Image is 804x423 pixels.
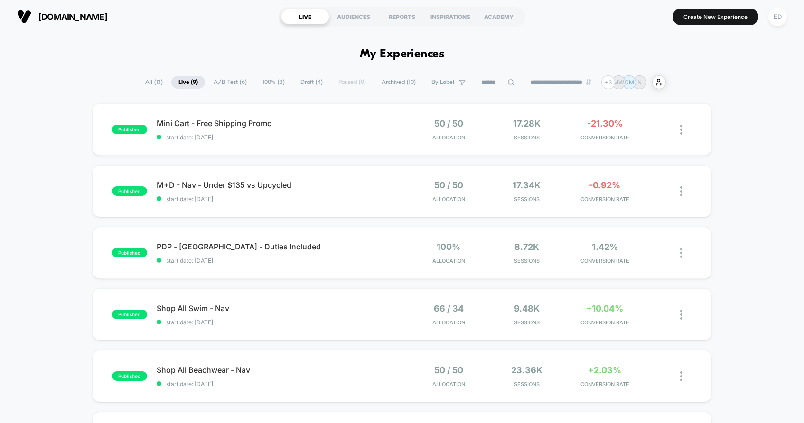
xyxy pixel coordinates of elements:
img: Visually logo [17,9,31,24]
span: Allocation [432,134,465,141]
span: start date: [DATE] [157,380,402,387]
span: Allocation [432,257,465,264]
span: 50 / 50 [434,119,463,129]
span: Allocation [432,381,465,387]
span: +2.03% [588,365,621,375]
span: -21.30% [587,119,623,129]
span: Allocation [432,196,465,202]
div: REPORTS [378,9,426,24]
button: Create New Experience [673,9,758,25]
p: CM [625,79,634,86]
span: 1.42% [592,242,618,252]
span: Sessions [490,134,563,141]
span: 17.28k [513,119,541,129]
button: [DOMAIN_NAME] [14,9,110,24]
span: M+D - Nav - Under $135 vs Upcycled [157,180,402,190]
span: CONVERSION RATE [568,196,642,202]
span: Shop All Beachwear - Nav [157,365,402,375]
h1: My Experiences [360,47,445,61]
span: start date: [DATE] [157,257,402,264]
span: Draft ( 4 ) [293,76,330,89]
span: 17.34k [513,180,541,190]
span: published [112,125,147,134]
span: +10.04% [586,303,623,313]
img: close [680,248,682,258]
div: AUDIENCES [329,9,378,24]
span: A/B Test ( 6 ) [206,76,254,89]
span: published [112,248,147,257]
div: INSPIRATIONS [426,9,475,24]
span: 100% ( 3 ) [255,76,292,89]
span: PDP - [GEOGRAPHIC_DATA] - Duties Included [157,242,402,251]
img: end [586,79,591,85]
span: start date: [DATE] [157,319,402,326]
span: CONVERSION RATE [568,319,642,326]
span: start date: [DATE] [157,134,402,141]
span: 100% [437,242,460,252]
span: By Label [431,79,454,86]
p: MW [613,79,624,86]
img: close [680,125,682,135]
span: published [112,186,147,196]
div: ACADEMY [475,9,523,24]
img: close [680,310,682,320]
span: Sessions [490,319,563,326]
span: Shop All Swim - Nav [157,303,402,313]
div: ED [768,8,787,26]
span: published [112,371,147,381]
p: N [637,79,642,86]
span: Live ( 9 ) [171,76,205,89]
span: Archived ( 10 ) [374,76,423,89]
span: Sessions [490,381,563,387]
div: LIVE [281,9,329,24]
div: + 3 [601,75,615,89]
span: start date: [DATE] [157,195,402,202]
img: close [680,371,682,381]
span: All ( 13 ) [138,76,170,89]
span: Sessions [490,196,563,202]
span: CONVERSION RATE [568,134,642,141]
span: 9.48k [514,303,540,313]
span: [DOMAIN_NAME] [38,12,107,22]
span: 66 / 34 [434,303,464,313]
span: 50 / 50 [434,365,463,375]
span: CONVERSION RATE [568,257,642,264]
span: Mini Cart - Free Shipping Promo [157,119,402,128]
span: published [112,310,147,319]
span: 8.72k [514,242,539,252]
button: ED [766,7,790,27]
span: Allocation [432,319,465,326]
span: Sessions [490,257,563,264]
span: 23.36k [511,365,542,375]
span: CONVERSION RATE [568,381,642,387]
span: -0.92% [589,180,620,190]
img: close [680,186,682,196]
span: 50 / 50 [434,180,463,190]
